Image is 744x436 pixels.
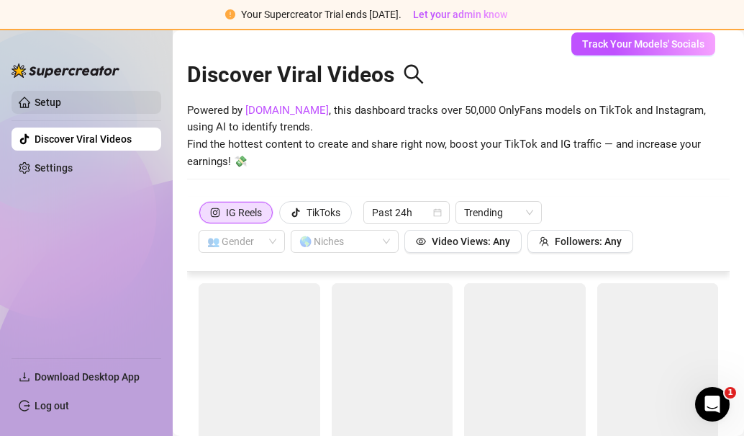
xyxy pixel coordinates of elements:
[432,236,510,247] span: Video Views: Any
[539,236,549,246] span: team
[225,9,235,19] span: exclamation-circle
[187,102,730,170] span: Powered by , this dashboard tracks over 50,000 OnlyFans models on TikTok and Instagram, using AI ...
[187,61,425,89] h2: Discover Viral Videos
[245,104,329,117] a: [DOMAIN_NAME]
[416,236,426,246] span: eye
[555,236,622,247] span: Followers: Any
[404,230,522,253] button: Video Views: Any
[582,38,704,50] span: Track Your Models' Socials
[241,9,402,20] span: Your Supercreator Trial ends [DATE].
[210,208,220,218] span: instagram
[35,400,69,411] a: Log out
[407,6,513,23] button: Let your admin know
[527,230,633,253] button: Followers: Any
[35,133,132,145] a: Discover Viral Videos
[12,63,119,78] img: logo-BBDzfeDw.svg
[413,9,507,20] span: Let your admin know
[19,371,30,383] span: download
[695,387,730,422] iframe: Intercom live chat
[291,208,301,218] span: tik-tok
[372,202,441,223] span: Past 24h
[725,387,736,399] span: 1
[35,371,140,383] span: Download Desktop App
[35,162,73,174] a: Settings
[433,208,442,217] span: calendar
[226,202,262,223] div: IG Reels
[307,202,340,223] div: TikToks
[35,97,61,108] a: Setup
[571,32,715,55] button: Track Your Models' Socials
[464,202,533,223] span: Trending
[403,63,425,85] span: search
